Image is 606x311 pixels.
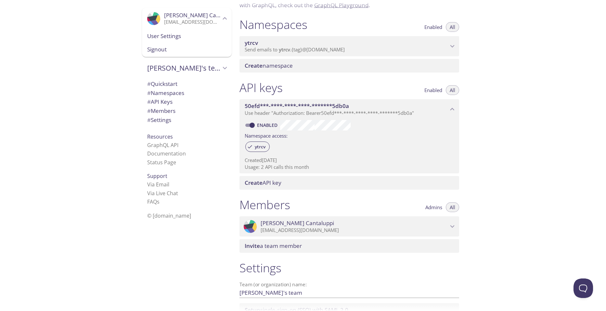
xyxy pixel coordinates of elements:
[446,22,459,32] button: All
[239,261,459,275] h1: Settings
[147,107,151,115] span: #
[239,176,459,190] div: Create API Key
[142,88,232,98] div: Namespaces
[164,19,221,25] p: [EMAIL_ADDRESS][DOMAIN_NAME]
[147,63,221,73] span: [PERSON_NAME]'s team
[147,150,186,157] a: Documentation
[142,29,232,43] div: User Settings
[142,43,232,57] div: Signout
[142,115,232,125] div: Team Settings
[261,220,334,227] span: [PERSON_NAME] Cantaluppi
[147,98,151,105] span: #
[256,122,280,128] a: Enabled
[446,202,459,212] button: All
[147,212,191,219] span: © [DOMAIN_NAME]
[147,98,173,105] span: API Keys
[147,142,178,149] a: GraphQL API
[147,89,151,97] span: #
[245,39,258,47] span: ytrcv
[239,59,459,73] div: Create namespace
[147,159,176,166] a: Status Page
[147,116,151,124] span: #
[239,282,307,287] label: Team (or organization) name:
[245,179,263,186] span: Create
[245,62,293,69] span: namespace
[239,197,290,212] h1: Members
[147,89,184,97] span: Namespaces
[142,60,232,76] div: Pascal's team
[574,278,593,298] iframe: Help Scout Beacon - Open
[245,130,288,140] label: Namespace access:
[420,85,446,95] button: Enabled
[147,172,167,180] span: Support
[147,116,171,124] span: Settings
[147,181,169,188] a: Via Email
[420,22,446,32] button: Enabled
[245,242,302,250] span: a team member
[245,62,263,69] span: Create
[239,216,459,237] div: Pascal Cantaluppi
[164,11,238,19] span: [PERSON_NAME] Cantaluppi
[142,8,232,29] div: Pascal Cantaluppi
[147,80,177,88] span: Quickstart
[261,227,448,234] p: [EMAIL_ADDRESS][DOMAIN_NAME]
[421,202,446,212] button: Admins
[239,239,459,253] div: Invite a team member
[147,190,178,197] a: Via Live Chat
[147,133,173,140] span: Resources
[147,107,175,115] span: Members
[142,106,232,115] div: Members
[157,198,160,205] span: s
[245,179,281,186] span: API key
[251,144,269,150] span: ytrcv
[142,97,232,106] div: API Keys
[147,45,226,54] span: Signout
[147,198,160,205] a: FAQ
[279,46,290,53] span: ytrcv
[142,79,232,88] div: Quickstart
[245,46,345,53] span: Send emails to . {tag} @[DOMAIN_NAME]
[245,164,454,170] p: Usage: 2 API calls this month
[147,80,151,88] span: #
[245,242,260,250] span: Invite
[245,142,270,152] div: ytrcv
[239,17,307,32] h1: Namespaces
[245,157,454,164] p: Created [DATE]
[239,80,283,95] h1: API keys
[446,85,459,95] button: All
[239,36,459,56] div: ytrcv namespace
[147,32,226,40] span: User Settings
